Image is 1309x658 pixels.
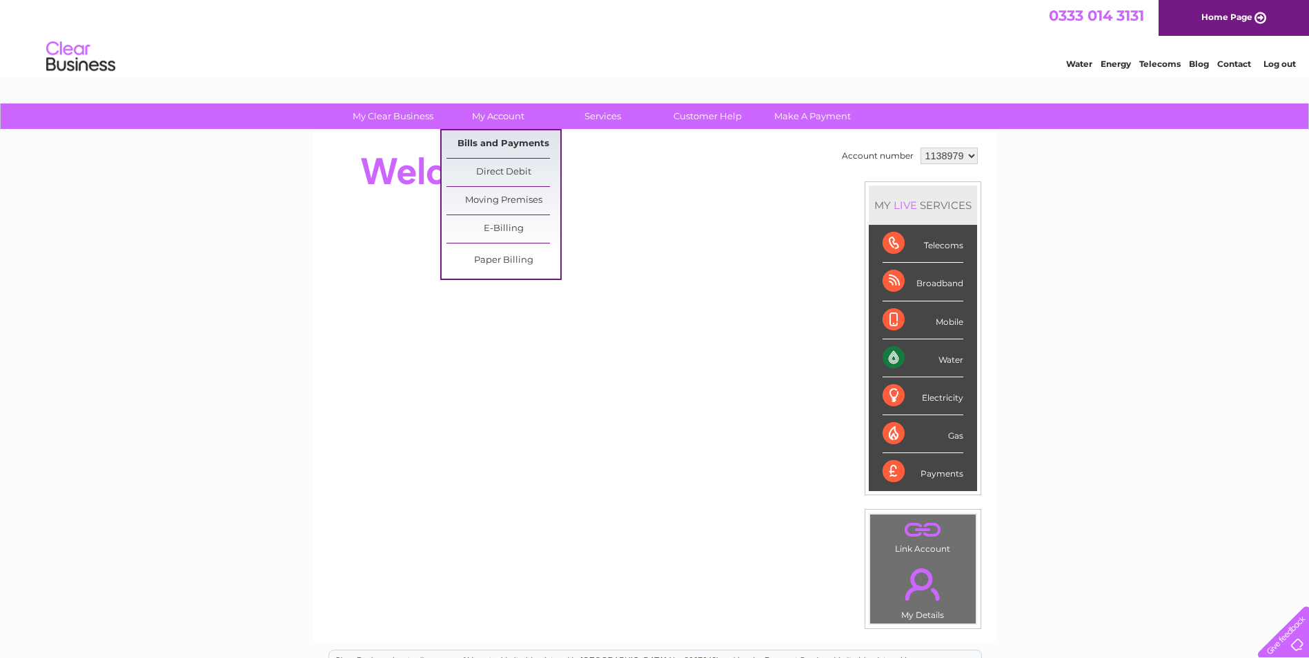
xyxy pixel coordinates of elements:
[883,225,963,263] div: Telecoms
[883,339,963,377] div: Water
[441,103,555,129] a: My Account
[651,103,765,129] a: Customer Help
[1217,59,1251,69] a: Contact
[883,263,963,301] div: Broadband
[883,415,963,453] div: Gas
[336,103,450,129] a: My Clear Business
[883,377,963,415] div: Electricity
[1263,59,1296,69] a: Log out
[446,247,560,275] a: Paper Billing
[46,36,116,78] img: logo.png
[869,514,976,557] td: Link Account
[1189,59,1209,69] a: Blog
[329,8,981,67] div: Clear Business is a trading name of Verastar Limited (registered in [GEOGRAPHIC_DATA] No. 3667643...
[446,215,560,243] a: E-Billing
[883,453,963,490] div: Payments
[446,159,560,186] a: Direct Debit
[446,187,560,215] a: Moving Premises
[838,144,917,168] td: Account number
[1139,59,1181,69] a: Telecoms
[874,518,972,542] a: .
[756,103,869,129] a: Make A Payment
[546,103,660,129] a: Services
[1101,59,1131,69] a: Energy
[869,557,976,624] td: My Details
[883,301,963,339] div: Mobile
[446,130,560,158] a: Bills and Payments
[1049,7,1144,24] a: 0333 014 3131
[869,186,977,225] div: MY SERVICES
[874,560,972,608] a: .
[891,199,920,212] div: LIVE
[1066,59,1092,69] a: Water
